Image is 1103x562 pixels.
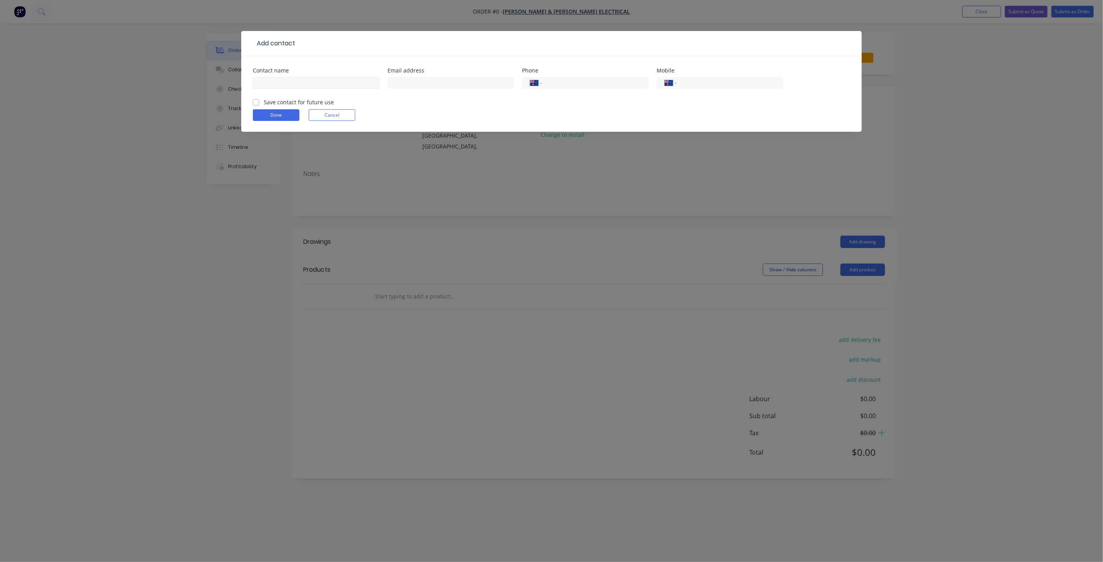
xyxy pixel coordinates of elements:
label: Save contact for future use [264,98,334,106]
button: Cancel [309,109,355,121]
div: Phone [522,68,649,73]
div: Mobile [657,68,783,73]
div: Contact name [253,68,380,73]
div: Add contact [253,39,295,48]
button: Done [253,109,299,121]
div: Email address [387,68,514,73]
